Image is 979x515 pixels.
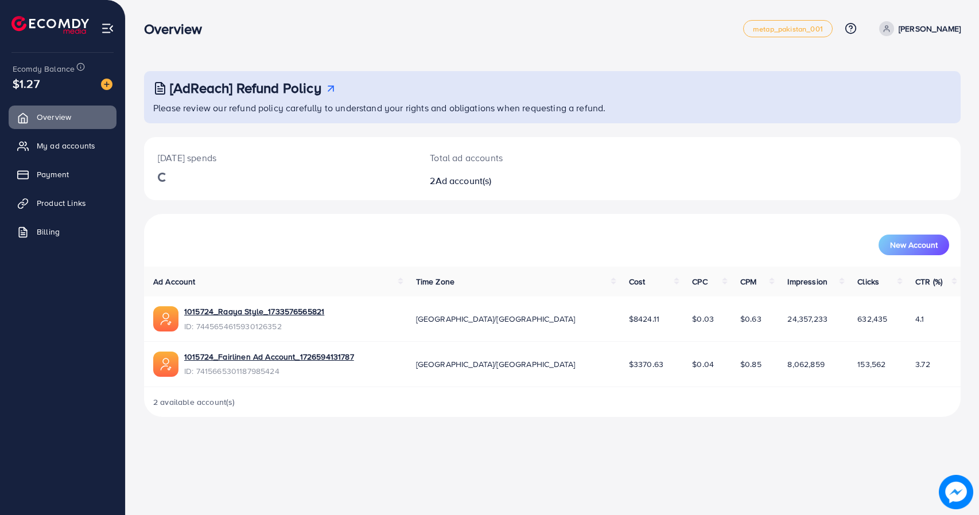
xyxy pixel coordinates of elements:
span: 3.72 [915,358,930,370]
span: New Account [890,241,938,249]
span: Impression [787,276,828,287]
span: ID: 7445654615930126352 [184,321,324,332]
span: $3370.63 [629,358,663,370]
a: Product Links [9,192,116,214]
a: metap_pakistan_001 [743,20,833,37]
span: $8424.11 [629,313,659,325]
img: menu [101,22,114,35]
p: [DATE] spends [158,151,402,165]
p: Please review our refund policy carefully to understand your rights and obligations when requesti... [153,101,954,115]
a: Overview [9,106,116,128]
p: Total ad accounts [430,151,607,165]
span: Billing [37,226,60,237]
span: CPM [740,276,756,287]
span: 2 available account(s) [153,396,235,408]
a: 1015724_Raaya Style_1733576565821 [184,306,324,317]
span: $0.03 [692,313,714,325]
span: 8,062,859 [787,358,824,370]
span: Ecomdy Balance [13,63,75,75]
span: Clicks [857,276,879,287]
span: Cost [629,276,646,287]
span: 153,562 [857,358,885,370]
img: ic-ads-acc.e4c84228.svg [153,306,178,331]
img: image [101,79,112,90]
span: Product Links [37,197,86,209]
span: Overview [37,111,71,123]
span: $1.27 [13,75,40,92]
span: 4.1 [915,313,924,325]
button: New Account [879,235,949,255]
h3: [AdReach] Refund Policy [170,80,321,96]
a: Billing [9,220,116,243]
span: My ad accounts [37,140,95,151]
span: [GEOGRAPHIC_DATA]/[GEOGRAPHIC_DATA] [416,358,576,370]
h2: 2 [430,175,607,186]
a: 1015724_Fairlinen Ad Account_1726594131787 [184,351,354,362]
span: [GEOGRAPHIC_DATA]/[GEOGRAPHIC_DATA] [416,313,576,325]
span: $0.63 [740,313,762,325]
a: [PERSON_NAME] [875,21,961,36]
span: Ad account(s) [436,174,492,187]
span: Time Zone [416,276,454,287]
p: [PERSON_NAME] [899,22,961,36]
h3: Overview [144,21,211,37]
img: logo [11,16,89,34]
span: 24,357,233 [787,313,828,325]
span: CPC [692,276,707,287]
span: $0.04 [692,358,714,370]
img: ic-ads-acc.e4c84228.svg [153,352,178,377]
span: 632,435 [857,313,887,325]
span: CTR (%) [915,276,942,287]
img: image [939,475,973,509]
a: My ad accounts [9,134,116,157]
span: ID: 7415665301187985424 [184,365,354,377]
span: metap_pakistan_001 [753,25,823,33]
span: $0.85 [740,358,762,370]
span: Payment [37,169,69,180]
span: Ad Account [153,276,196,287]
a: Payment [9,163,116,186]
